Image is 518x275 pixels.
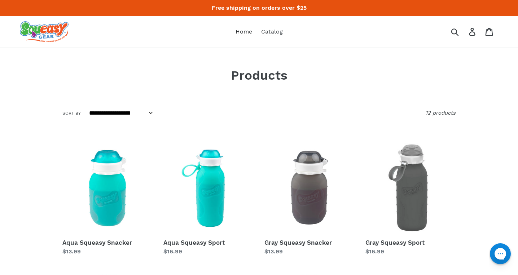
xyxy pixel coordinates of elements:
span: Home [236,28,252,35]
a: Home [232,26,256,37]
a: Catalog [258,26,286,37]
label: Sort by [62,110,81,116]
img: squeasy gear snacker portable food pouch [20,21,69,42]
span: Products [231,68,287,83]
input: Search [453,24,473,40]
span: Catalog [261,28,283,35]
span: 12 products [425,110,456,116]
